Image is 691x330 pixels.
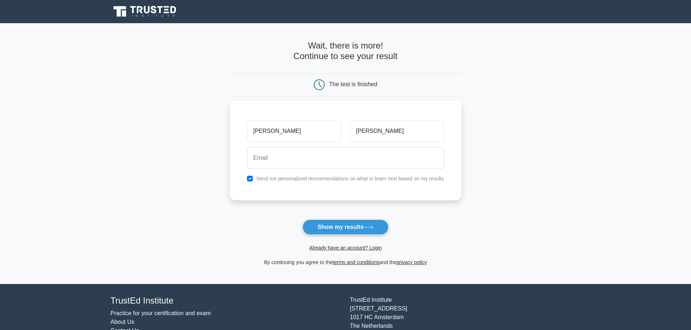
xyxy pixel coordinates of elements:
[111,296,341,306] h4: TrustEd Institute
[350,121,444,142] input: Last name
[329,81,377,87] div: The test is finished
[230,41,461,62] h4: Wait, there is more! Continue to see your result
[333,259,379,265] a: terms and conditions
[309,245,382,251] a: Already have an account? Login
[225,258,466,267] div: By continuing you agree to the and the
[247,121,341,142] input: First name
[256,176,444,181] label: Send me personalized recommendations on what to learn next based on my results
[303,220,388,235] button: Show my results
[111,310,211,316] a: Practice for your certification and exam
[247,147,444,168] input: Email
[111,319,135,325] a: About Us
[396,259,427,265] a: privacy policy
